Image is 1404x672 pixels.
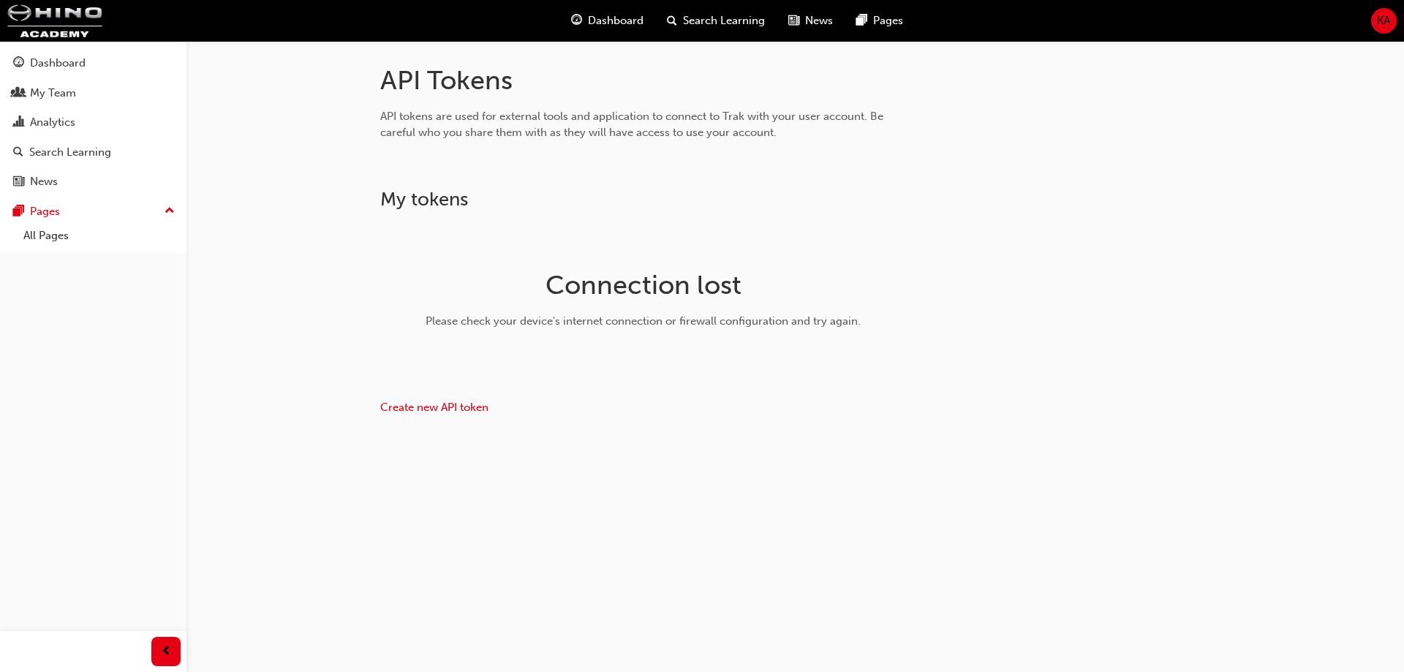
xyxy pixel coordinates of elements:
div: My Team [30,85,76,102]
a: guage-iconDashboard [559,6,655,36]
span: guage-icon [571,12,582,30]
div: Analytics [30,114,75,131]
h2: My tokens [380,188,907,211]
a: news-iconNews [777,6,845,36]
span: News [805,12,833,29]
span: Search Learning [683,12,765,29]
span: guage-icon [13,57,24,70]
span: prev-icon [161,643,172,661]
h1: Connection lost [412,269,875,301]
span: news-icon [788,12,799,30]
span: Dashboard [588,12,643,29]
button: KA [1371,8,1397,34]
a: pages-iconPages [845,6,915,36]
span: API tokens are used for external tools and application to connect to Trak with your user account.... [380,110,883,140]
div: DashboardMy TeamAnalyticsSearch LearningNews [6,50,181,195]
span: KA [1377,12,1390,29]
span: pages-icon [856,12,867,30]
h1: API Tokens [380,64,907,97]
span: Pages [873,12,903,29]
span: people-icon [13,87,24,100]
a: Analytics [6,109,181,136]
span: news-icon [13,175,24,189]
img: hinoacademy [7,4,102,37]
span: search-icon [667,12,677,30]
div: News [30,173,58,190]
a: Dashboard [6,50,181,77]
a: search-iconSearch Learning [655,6,777,36]
div: Search Learning [29,144,111,161]
div: Pages [30,203,60,220]
a: Search Learning [6,139,181,166]
span: chart-icon [13,116,24,129]
a: News [6,168,181,195]
span: pages-icon [13,205,24,219]
a: My Team [6,80,181,107]
span: up-icon [165,202,175,221]
span: search-icon [13,146,23,159]
div: Dashboard [30,55,86,72]
div: Please check your device's internet connection or firewall configuration and try again. [412,313,875,330]
a: All Pages [18,224,181,247]
button: Pages [6,198,181,225]
a: Create new API token [380,401,488,414]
